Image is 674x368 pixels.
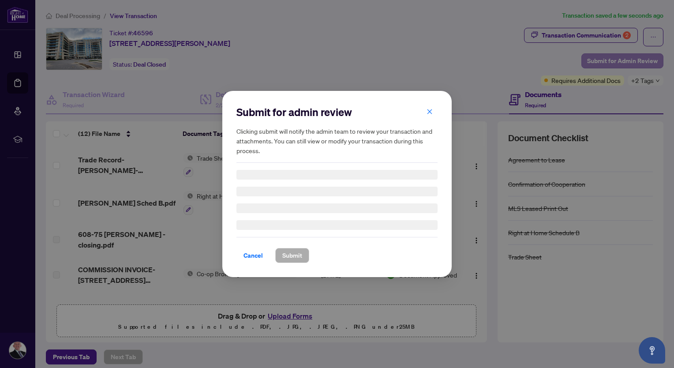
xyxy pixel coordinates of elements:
[243,248,263,263] span: Cancel
[236,126,438,155] h5: Clicking submit will notify the admin team to review your transaction and attachments. You can st...
[275,248,309,263] button: Submit
[236,248,270,263] button: Cancel
[236,105,438,119] h2: Submit for admin review
[639,337,665,364] button: Open asap
[427,109,433,115] span: close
